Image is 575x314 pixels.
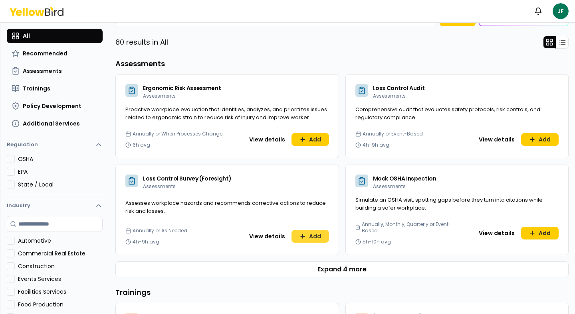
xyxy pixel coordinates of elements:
label: Facilities Services [18,288,103,296]
button: View details [244,230,290,243]
label: OSHA [18,155,103,163]
button: View details [244,133,290,146]
button: Regulation [7,137,103,155]
span: Assesses workplace hazards and recommends corrective actions to reduce risk and losses. [125,199,326,215]
span: 4h-9h avg [363,142,389,148]
span: All [23,32,30,40]
span: Trainings [23,84,50,92]
button: Add [291,133,329,146]
span: Assessments [373,92,406,99]
h3: Assessments [115,58,569,69]
button: Assessments [7,64,103,78]
span: Simulate an OSHA visit, spotting gaps before they turn into citations while building a safer work... [355,196,543,212]
span: Ergonomic Risk Assessment [143,84,221,92]
span: Annually or Event-Based [363,131,423,137]
button: Add [521,227,559,239]
button: Recommended [7,46,103,61]
button: Add [521,133,559,146]
label: State / Local [18,181,103,188]
button: Additional Services [7,116,103,131]
button: All [7,29,103,43]
label: Events Services [18,275,103,283]
span: 4h-9h avg [133,239,159,245]
button: View details [474,227,519,239]
span: Assessments [143,92,176,99]
div: Regulation [7,155,103,195]
span: Annually or When Processes Change [133,131,222,137]
span: Recommended [23,49,67,57]
h3: Trainings [115,287,569,298]
button: View details [474,133,519,146]
span: 5h-10h avg [363,239,391,245]
span: Loss Control Audit [373,84,425,92]
p: 80 results in All [115,37,168,48]
button: Expand 4 more [115,261,569,277]
span: Assessments [143,183,176,190]
label: EPA [18,168,103,176]
span: Mock OSHA Inspection [373,175,436,183]
label: Food Production [18,300,103,308]
button: Policy Development [7,99,103,113]
span: Assessments [373,183,406,190]
span: Comprehensive audit that evaluates safety protocols, risk controls, and regulatory compliance. [355,106,540,121]
button: Add [291,230,329,243]
span: Proactive workplace evaluation that identifies, analyzes, and prioritizes issues related to ergon... [125,106,327,129]
label: Automotive [18,237,103,245]
label: Commercial Real Estate [18,249,103,257]
span: Additional Services [23,120,80,128]
span: Annually or As Needed [133,228,187,234]
span: Assessments [23,67,62,75]
span: JF [553,3,569,19]
span: Loss Control Survey (Foresight) [143,175,231,183]
span: 6h avg [133,142,150,148]
button: Trainings [7,81,103,96]
button: Industry [7,195,103,216]
span: Annually, Monthly, Quarterly or Event-Based [362,221,454,234]
span: Policy Development [23,102,81,110]
label: Construction [18,262,103,270]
